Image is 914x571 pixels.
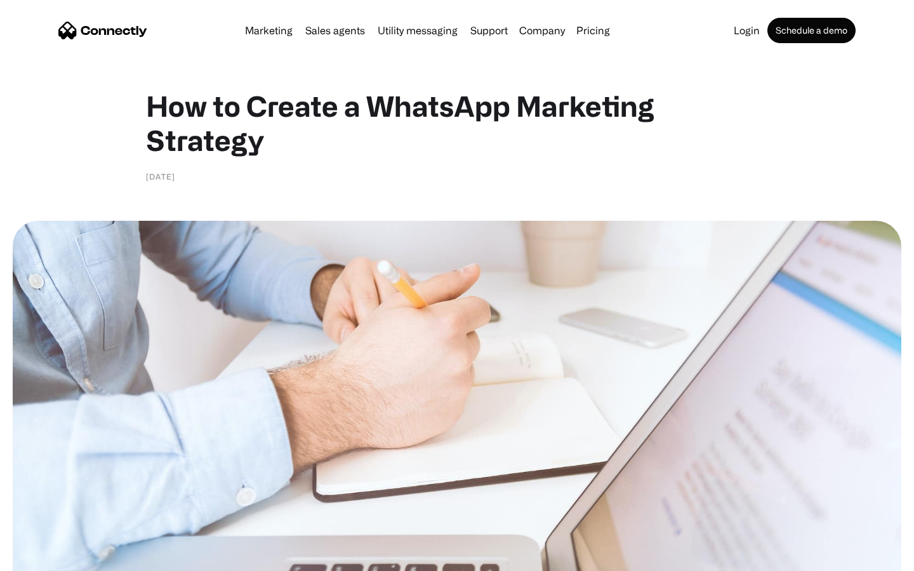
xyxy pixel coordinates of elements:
div: [DATE] [146,170,175,183]
a: Utility messaging [373,25,463,36]
a: Login [729,25,765,36]
a: Marketing [240,25,298,36]
a: Support [465,25,513,36]
a: Pricing [571,25,615,36]
a: Schedule a demo [767,18,856,43]
div: Company [519,22,565,39]
aside: Language selected: English [13,549,76,567]
h1: How to Create a WhatsApp Marketing Strategy [146,89,768,157]
ul: Language list [25,549,76,567]
a: Sales agents [300,25,370,36]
